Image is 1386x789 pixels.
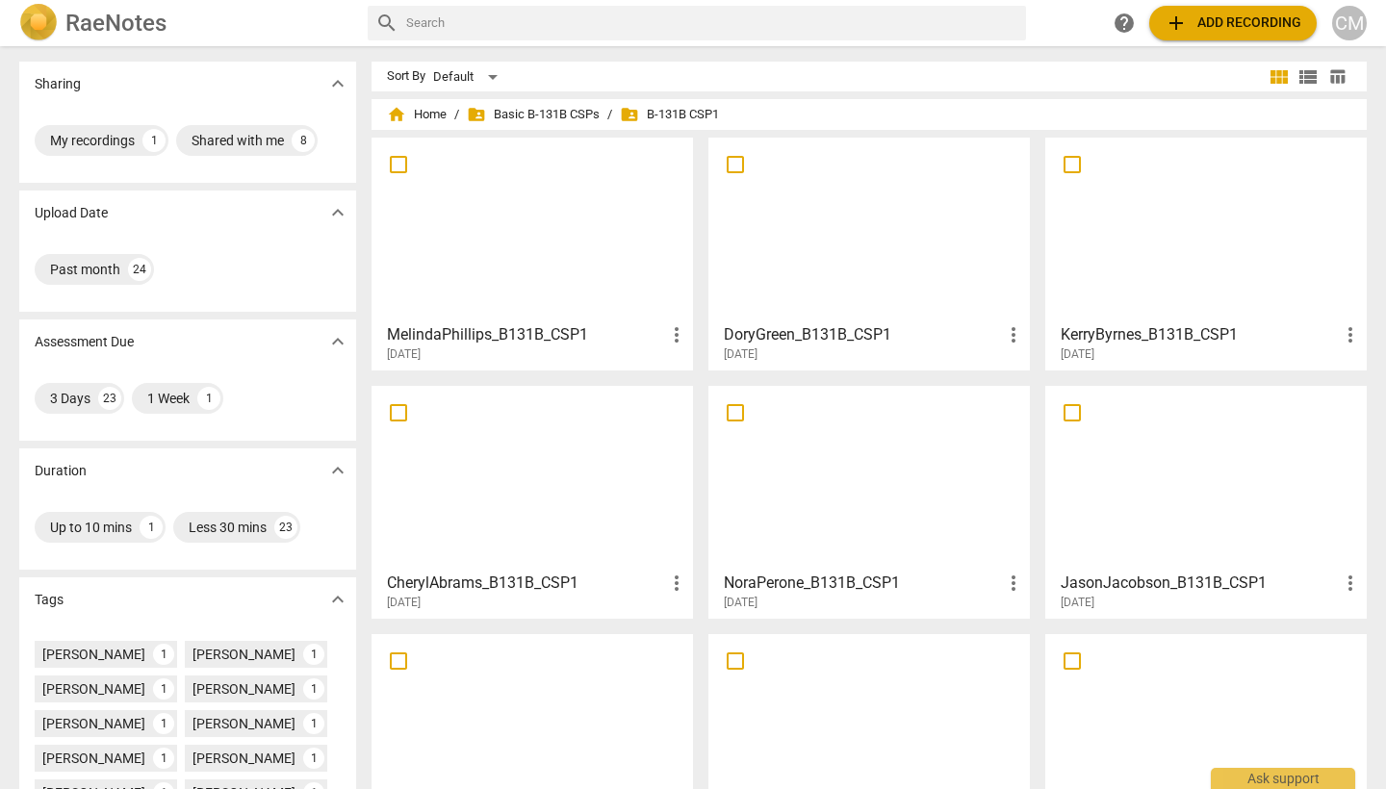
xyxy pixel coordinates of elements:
[147,389,190,408] div: 1 Week
[50,131,135,150] div: My recordings
[387,323,665,346] h3: MelindaPhillips_B131B_CSP1
[303,644,324,665] div: 1
[153,644,174,665] div: 1
[1339,323,1362,346] span: more_vert
[1165,12,1188,35] span: add
[98,387,121,410] div: 23
[1339,572,1362,595] span: more_vert
[42,749,145,768] div: [PERSON_NAME]
[433,62,504,92] div: Default
[620,105,719,124] span: B-131B CSP1
[292,129,315,152] div: 8
[715,144,1023,362] a: DoryGreen_B131B_CSP1[DATE]
[35,461,87,481] p: Duration
[50,389,90,408] div: 3 Days
[197,387,220,410] div: 1
[724,346,757,363] span: [DATE]
[1061,572,1339,595] h3: JasonJacobson_B131B_CSP1
[620,105,639,124] span: folder_shared
[128,258,151,281] div: 24
[50,518,132,537] div: Up to 10 mins
[1296,65,1320,89] span: view_list
[387,69,425,84] div: Sort By
[1268,65,1291,89] span: view_module
[192,749,295,768] div: [PERSON_NAME]
[42,679,145,699] div: [PERSON_NAME]
[607,108,612,122] span: /
[1061,346,1094,363] span: [DATE]
[192,714,295,733] div: [PERSON_NAME]
[323,456,352,485] button: Show more
[1211,768,1355,789] div: Ask support
[665,572,688,595] span: more_vert
[192,131,284,150] div: Shared with me
[326,330,349,353] span: expand_more
[1061,323,1339,346] h3: KerryByrnes_B131B_CSP1
[1265,63,1294,91] button: Tile view
[1165,12,1301,35] span: Add recording
[326,201,349,224] span: expand_more
[323,585,352,614] button: Show more
[454,108,459,122] span: /
[406,8,1018,38] input: Search
[326,72,349,95] span: expand_more
[715,393,1023,610] a: NoraPerone_B131B_CSP1[DATE]
[1332,6,1367,40] button: CM
[665,323,688,346] span: more_vert
[467,105,600,124] span: Basic B-131B CSPs
[724,572,1002,595] h3: NoraPerone_B131B_CSP1
[189,518,267,537] div: Less 30 mins
[323,69,352,98] button: Show more
[42,714,145,733] div: [PERSON_NAME]
[323,198,352,227] button: Show more
[42,645,145,664] div: [PERSON_NAME]
[142,129,166,152] div: 1
[1149,6,1317,40] button: Upload
[387,346,421,363] span: [DATE]
[303,713,324,734] div: 1
[50,260,120,279] div: Past month
[387,572,665,595] h3: CherylAbrams_B131B_CSP1
[1061,595,1094,611] span: [DATE]
[35,332,134,352] p: Assessment Due
[1322,63,1351,91] button: Table view
[192,679,295,699] div: [PERSON_NAME]
[375,12,398,35] span: search
[274,516,297,539] div: 23
[35,74,81,94] p: Sharing
[19,4,58,42] img: Logo
[724,595,757,611] span: [DATE]
[1052,393,1360,610] a: JasonJacobson_B131B_CSP1[DATE]
[323,327,352,356] button: Show more
[1107,6,1142,40] a: Help
[1002,323,1025,346] span: more_vert
[1113,12,1136,35] span: help
[1294,63,1322,91] button: List view
[303,678,324,700] div: 1
[1002,572,1025,595] span: more_vert
[378,144,686,362] a: MelindaPhillips_B131B_CSP1[DATE]
[387,105,447,124] span: Home
[153,748,174,769] div: 1
[192,645,295,664] div: [PERSON_NAME]
[326,459,349,482] span: expand_more
[387,105,406,124] span: home
[326,588,349,611] span: expand_more
[724,323,1002,346] h3: DoryGreen_B131B_CSP1
[467,105,486,124] span: folder_shared
[35,203,108,223] p: Upload Date
[387,595,421,611] span: [DATE]
[35,590,64,610] p: Tags
[1328,67,1347,86] span: table_chart
[153,713,174,734] div: 1
[65,10,167,37] h2: RaeNotes
[378,393,686,610] a: CherylAbrams_B131B_CSP1[DATE]
[19,4,352,42] a: LogoRaeNotes
[153,678,174,700] div: 1
[140,516,163,539] div: 1
[1052,144,1360,362] a: KerryByrnes_B131B_CSP1[DATE]
[303,748,324,769] div: 1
